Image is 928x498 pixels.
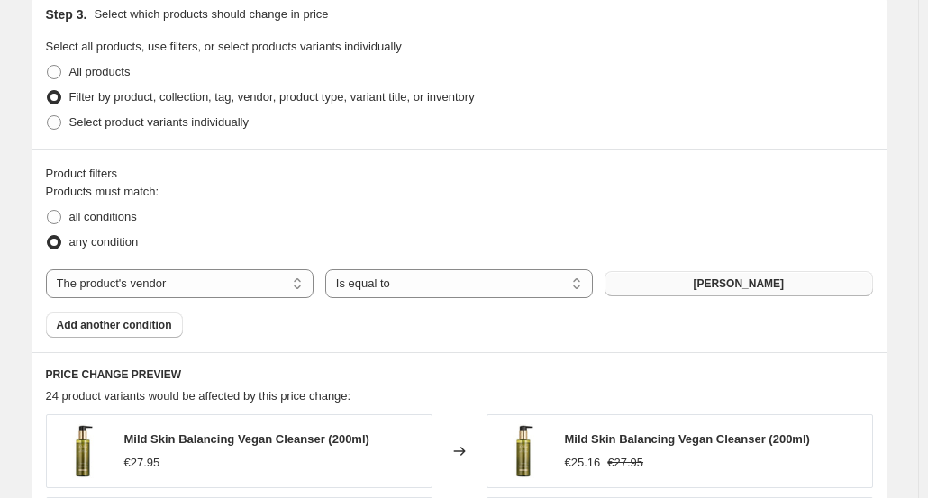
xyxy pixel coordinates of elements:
span: all conditions [69,210,137,223]
img: Product-page-sizes_38d1ebb6-b67c-46d5-b2d5-47cc8ea94d15_80x.jpg [56,424,110,478]
span: €27.95 [607,456,643,469]
p: Select which products should change in price [94,5,328,23]
span: Filter by product, collection, tag, vendor, product type, variant title, or inventory [69,90,475,104]
span: Add another condition [57,318,172,332]
span: 24 product variants would be affected by this price change: [46,389,351,403]
button: [PERSON_NAME] [605,271,872,296]
span: any condition [69,235,139,249]
span: €25.16 [565,456,601,469]
button: Add another condition [46,312,183,338]
h6: PRICE CHANGE PREVIEW [46,367,873,382]
span: [PERSON_NAME] [693,276,784,291]
img: Product-page-sizes_38d1ebb6-b67c-46d5-b2d5-47cc8ea94d15_80x.jpg [496,424,550,478]
span: Mild Skin Balancing Vegan Cleanser (200ml) [124,432,369,446]
h2: Step 3. [46,5,87,23]
span: Select all products, use filters, or select products variants individually [46,40,402,53]
span: Products must match: [46,185,159,198]
span: €27.95 [124,456,160,469]
span: Mild Skin Balancing Vegan Cleanser (200ml) [565,432,810,446]
span: Select product variants individually [69,115,249,129]
span: All products [69,65,131,78]
div: Product filters [46,165,873,183]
